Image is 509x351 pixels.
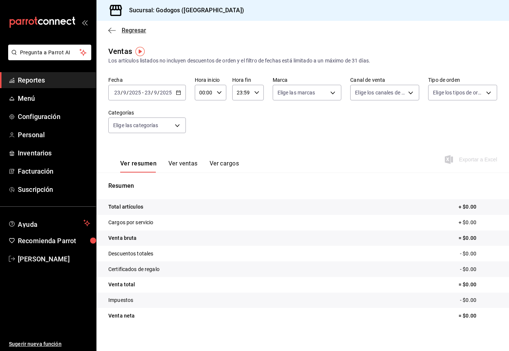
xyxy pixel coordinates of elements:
span: Elige los tipos de orden [433,89,483,96]
button: Pregunta a Parrot AI [8,45,91,60]
p: Total artículos [108,203,143,211]
input: -- [144,90,151,96]
p: + $0.00 [459,203,497,211]
input: -- [123,90,127,96]
span: Recomienda Parrot [18,236,90,246]
input: ---- [129,90,141,96]
button: open_drawer_menu [82,19,88,25]
span: Facturación [18,166,90,176]
input: -- [154,90,157,96]
label: Hora inicio [195,77,226,83]
button: Ver ventas [168,160,198,173]
img: Tooltip marker [135,47,145,56]
span: - [142,90,144,96]
label: Fecha [108,77,186,83]
p: Venta bruta [108,234,137,242]
div: Los artículos listados no incluyen descuentos de orden y el filtro de fechas está limitado a un m... [108,57,497,65]
input: ---- [160,90,172,96]
span: Elige los canales de venta [355,89,405,96]
span: / [127,90,129,96]
p: Certificados de regalo [108,265,160,273]
label: Categorías [108,110,186,115]
p: Impuestos [108,296,133,304]
button: Ver cargos [210,160,239,173]
p: - $0.00 [460,250,497,258]
span: Ayuda [18,219,81,228]
a: Pregunta a Parrot AI [5,54,91,62]
span: Suscripción [18,184,90,194]
p: - $0.00 [460,296,497,304]
span: Pregunta a Parrot AI [20,49,80,57]
span: Menú [18,93,90,103]
p: = $0.00 [459,312,497,320]
span: Sugerir nueva función [9,340,90,348]
p: Venta neta [108,312,135,320]
p: + $0.00 [459,219,497,226]
span: Regresar [122,27,146,34]
p: - $0.00 [460,265,497,273]
div: Ventas [108,46,132,57]
label: Hora fin [232,77,264,83]
p: = $0.00 [459,281,497,289]
span: Reportes [18,75,90,85]
button: Regresar [108,27,146,34]
span: / [151,90,153,96]
label: Tipo de orden [428,77,497,83]
label: Canal de venta [350,77,419,83]
span: Personal [18,130,90,140]
p: = $0.00 [459,234,497,242]
p: Venta total [108,281,135,289]
span: Elige las categorías [113,122,158,129]
span: Inventarios [18,148,90,158]
span: / [121,90,123,96]
span: / [157,90,160,96]
p: Cargos por servicio [108,219,154,226]
button: Ver resumen [120,160,157,173]
span: Elige las marcas [278,89,315,96]
h3: Sucursal: Godogos ([GEOGRAPHIC_DATA]) [123,6,244,15]
span: [PERSON_NAME] [18,254,90,264]
p: Resumen [108,181,497,190]
label: Marca [273,77,342,83]
div: navigation tabs [120,160,239,173]
input: -- [114,90,121,96]
p: Descuentos totales [108,250,153,258]
span: Configuración [18,112,90,122]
